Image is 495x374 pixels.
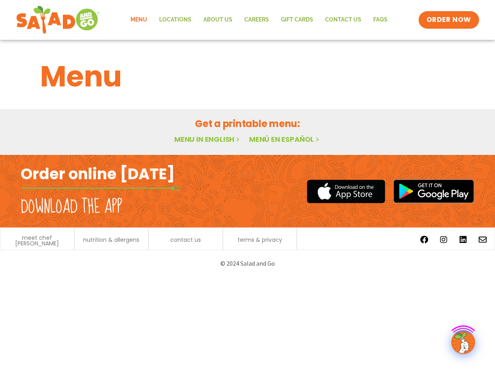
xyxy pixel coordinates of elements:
a: contact us [170,237,201,243]
a: nutrition & allergens [83,237,139,243]
a: Contact Us [319,11,367,29]
a: GIFT CARDS [275,11,319,29]
a: Menu [125,11,153,29]
img: new-SAG-logo-768×292 [16,4,100,36]
p: © 2024 Salad and Go [25,258,470,269]
a: ORDER NOW [419,11,479,29]
h2: Get a printable menu: [40,117,455,131]
h2: Download the app [21,196,122,218]
a: terms & privacy [238,237,282,243]
a: About Us [197,11,238,29]
a: Careers [238,11,275,29]
h2: Order online [DATE] [21,164,175,184]
a: meet chef [PERSON_NAME] [4,235,70,246]
a: Menú en español [249,134,321,144]
a: Menu in English [174,134,241,144]
span: ORDER NOW [427,15,471,25]
a: Locations [153,11,197,29]
img: appstore [307,178,385,204]
a: FAQs [367,11,394,29]
h1: Menu [40,55,455,98]
img: fork [21,186,180,190]
img: google_play [393,179,474,203]
nav: Menu [125,11,394,29]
